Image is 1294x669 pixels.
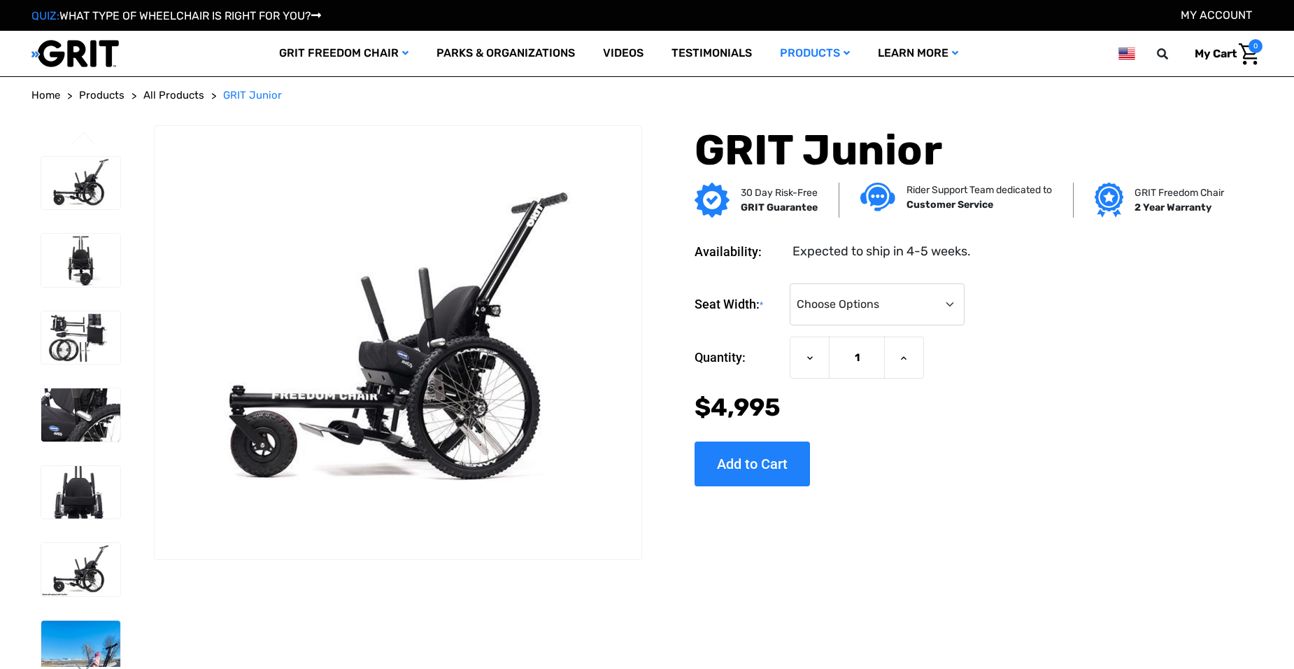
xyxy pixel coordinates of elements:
strong: 2 Year Warranty [1135,202,1211,213]
a: Cart with 0 items [1184,39,1263,69]
a: Parks & Organizations [422,31,589,76]
strong: GRIT Guarantee [741,202,818,213]
img: GRIT Junior: GRIT Freedom Chair all terrain wheelchair engineered specifically for kids shown wit... [41,543,120,596]
img: GRIT Junior: GRIT Freedom Chair all terrain wheelchair engineered specifically for kids [41,157,120,210]
span: GRIT Junior [223,89,282,101]
a: QUIZ:WHAT TYPE OF WHEELCHAIR IS RIGHT FOR YOU? [31,9,321,22]
img: GRIT Junior: GRIT Freedom Chair all terrain wheelchair engineered specifically for kids [155,180,641,505]
span: $4,995 [695,393,781,422]
a: Home [31,87,60,104]
img: Customer service [860,183,895,211]
a: GRIT Freedom Chair [265,31,422,76]
p: GRIT Freedom Chair [1135,185,1224,200]
dd: Expected to ship in 4-5 weeks. [792,242,971,261]
span: All Products [143,89,204,101]
span: Home [31,89,60,101]
a: Account [1181,8,1252,22]
img: us.png [1118,45,1135,62]
img: Grit freedom [1095,183,1123,218]
a: Products [79,87,125,104]
a: All Products [143,87,204,104]
span: My Cart [1195,47,1237,60]
span: Products [79,89,125,101]
img: GRIT Junior: disassembled child-specific GRIT Freedom Chair model with seatback, push handles, fo... [41,311,120,365]
button: Go to slide 3 of 3 [69,132,99,148]
img: GRIT Junior: close up front view of pediatric GRIT wheelchair with Invacare Matrx seat, levers, m... [41,466,120,519]
input: Add to Cart [695,442,810,486]
a: Testimonials [657,31,766,76]
img: GRIT Junior: front view of kid-sized model of GRIT Freedom Chair all terrain wheelchair [41,234,120,287]
p: Rider Support Team dedicated to [906,183,1052,197]
a: GRIT Junior [223,87,282,104]
img: Cart [1239,43,1259,65]
h1: GRIT Junior [695,125,1219,176]
p: 30 Day Risk-Free [741,185,818,200]
span: 0 [1249,39,1263,53]
a: Learn More [864,31,972,76]
img: GRIT All-Terrain Wheelchair and Mobility Equipment [31,39,119,68]
a: Videos [589,31,657,76]
a: Products [766,31,864,76]
strong: Customer Service [906,199,993,211]
img: GRIT Guarantee [695,183,730,218]
span: QUIZ: [31,9,59,22]
dt: Availability: [695,242,783,261]
img: GRIT Junior: close up of child-sized GRIT wheelchair with Invacare Matrx seat, levers, and wheels [41,388,120,442]
label: Quantity: [695,337,783,379]
input: Search [1163,39,1184,69]
nav: Breadcrumb [31,87,1263,104]
label: Seat Width: [695,283,783,326]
